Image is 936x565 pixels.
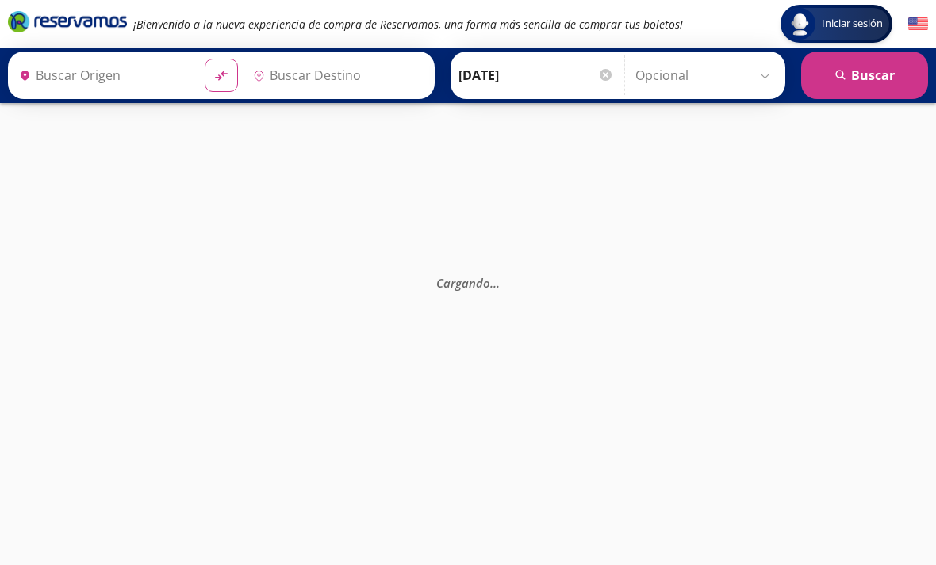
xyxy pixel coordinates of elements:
em: ¡Bienvenido a la nueva experiencia de compra de Reservamos, una forma más sencilla de comprar tus... [133,17,683,32]
button: Buscar [801,52,928,99]
a: Brand Logo [8,10,127,38]
button: English [908,14,928,34]
input: Elegir Fecha [458,55,614,95]
span: Iniciar sesión [815,16,889,32]
input: Buscar Destino [247,55,426,95]
span: . [497,274,500,290]
em: Cargando [436,274,500,290]
i: Brand Logo [8,10,127,33]
input: Opcional [635,55,777,95]
input: Buscar Origen [13,55,192,95]
span: . [490,274,493,290]
span: . [493,274,497,290]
